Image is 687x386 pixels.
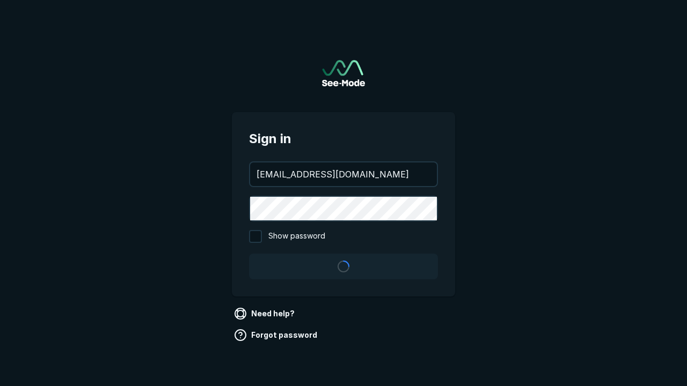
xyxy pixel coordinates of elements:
a: Forgot password [232,326,321,344]
span: Sign in [249,129,438,149]
span: Show password [268,230,325,243]
input: your@email.com [250,162,437,186]
a: Go to sign in [322,60,365,86]
img: See-Mode Logo [322,60,365,86]
a: Need help? [232,305,299,322]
